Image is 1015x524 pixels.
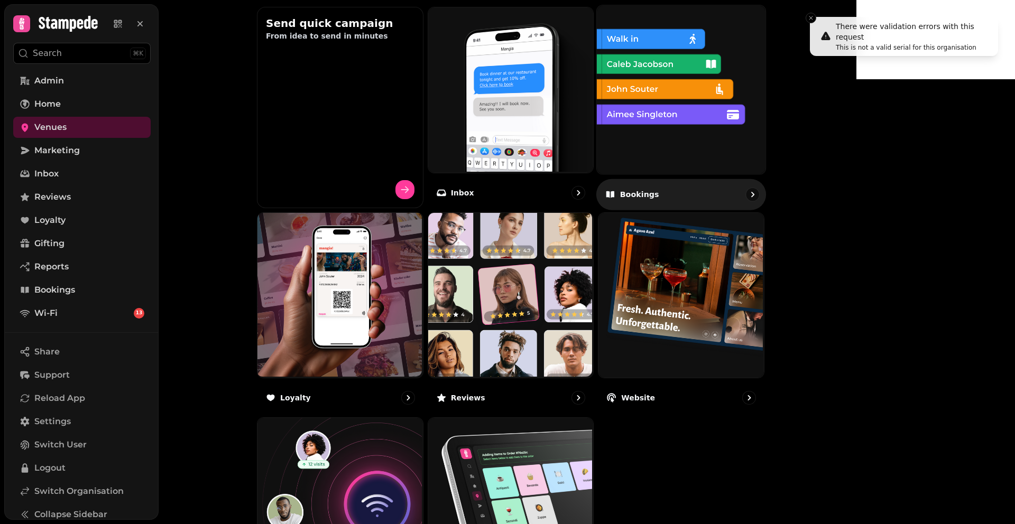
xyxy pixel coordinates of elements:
[428,212,594,414] a: ReviewsReviews
[403,392,413,403] svg: go to
[34,369,70,381] span: Support
[257,7,423,208] button: Send quick campaignFrom idea to send in minutes
[13,233,151,254] a: Gifting
[573,392,584,403] svg: go to
[266,16,414,31] h2: Send quick campaign
[34,508,107,521] span: Collapse Sidebar
[13,93,151,115] a: Home
[257,212,423,414] a: LoyaltyLoyalty
[13,163,151,184] a: Inbox
[596,5,766,210] a: BookingsBookings
[744,392,754,403] svg: go to
[806,13,816,23] button: Close toast
[34,415,71,428] span: Settings
[747,189,758,200] svg: go to
[427,212,593,377] img: Reviews
[130,48,146,59] div: ⌘K
[34,345,60,358] span: Share
[280,392,311,403] p: Loyalty
[34,438,87,451] span: Switch User
[34,121,67,134] span: Venues
[13,364,151,386] button: Support
[573,188,584,198] svg: go to
[13,411,151,432] a: Settings
[598,212,764,414] a: WebsiteWebsite
[428,7,594,208] a: InboxInbox
[13,186,151,208] a: Reviews
[34,485,124,498] span: Switch Organisation
[34,237,64,250] span: Gifting
[597,212,763,377] img: Website
[34,167,59,180] span: Inbox
[266,31,414,41] p: From idea to send in minutes
[451,188,474,198] p: Inbox
[621,392,655,403] p: Website
[34,98,61,110] span: Home
[451,392,485,403] p: Reviews
[13,117,151,138] a: Venues
[13,279,151,301] a: Bookings
[34,260,69,273] span: Reports
[13,341,151,362] button: Share
[13,70,151,91] a: Admin
[427,6,593,172] img: Inbox
[34,307,58,320] span: Wi-Fi
[34,214,66,227] span: Loyalty
[836,21,994,42] div: There were validation errors with this request
[33,47,62,60] p: Search
[13,481,151,502] a: Switch Organisation
[620,189,659,200] p: Bookings
[13,434,151,455] button: Switch User
[13,43,151,64] button: Search⌘K
[13,457,151,479] button: Logout
[13,210,151,231] a: Loyalty
[34,191,71,203] span: Reviews
[596,4,764,173] img: Bookings
[34,74,64,87] span: Admin
[13,140,151,161] a: Marketing
[256,212,422,377] img: Loyalty
[836,43,994,52] li: This is not a valid serial for this organisation
[13,303,151,324] a: Wi-Fi13
[34,144,80,157] span: Marketing
[136,310,143,317] span: 13
[13,388,151,409] button: Reload App
[34,462,66,474] span: Logout
[34,392,85,405] span: Reload App
[34,284,75,296] span: Bookings
[13,256,151,277] a: Reports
